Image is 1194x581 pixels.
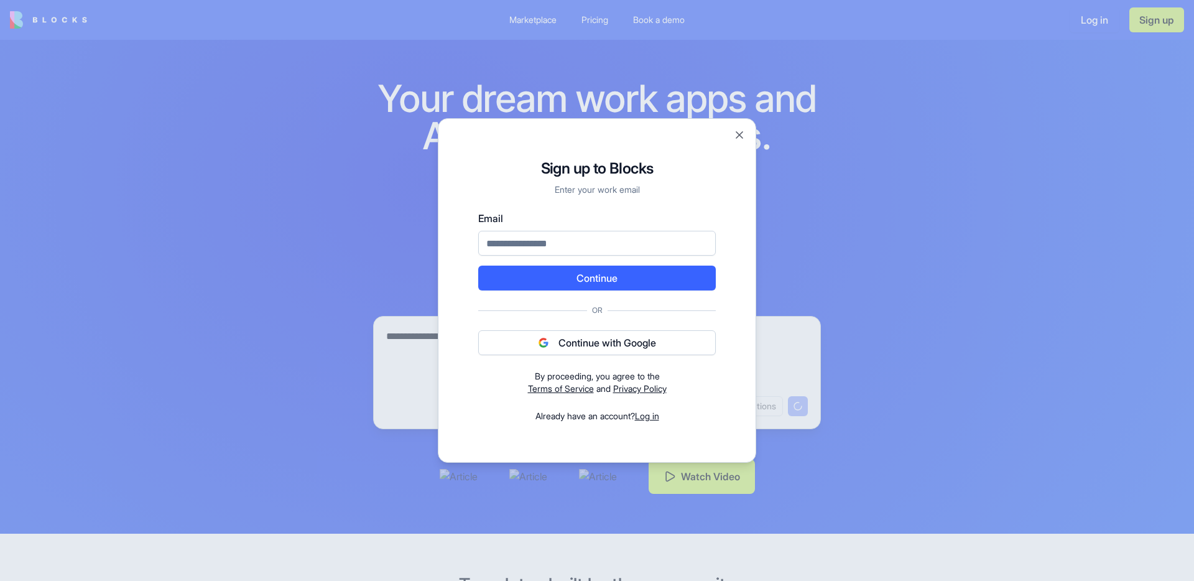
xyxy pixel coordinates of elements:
[478,370,716,383] div: By proceeding, you agree to the
[587,305,608,315] span: Or
[478,211,716,226] label: Email
[635,411,659,421] a: Log in
[478,330,716,355] button: Continue with Google
[478,410,716,422] div: Already have an account?
[539,338,548,348] img: google logo
[528,383,594,394] a: Terms of Service
[613,383,667,394] a: Privacy Policy
[478,370,716,395] div: and
[478,184,716,196] p: Enter your work email
[478,266,716,290] button: Continue
[478,159,716,179] h1: Sign up to Blocks
[733,129,746,141] button: Close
